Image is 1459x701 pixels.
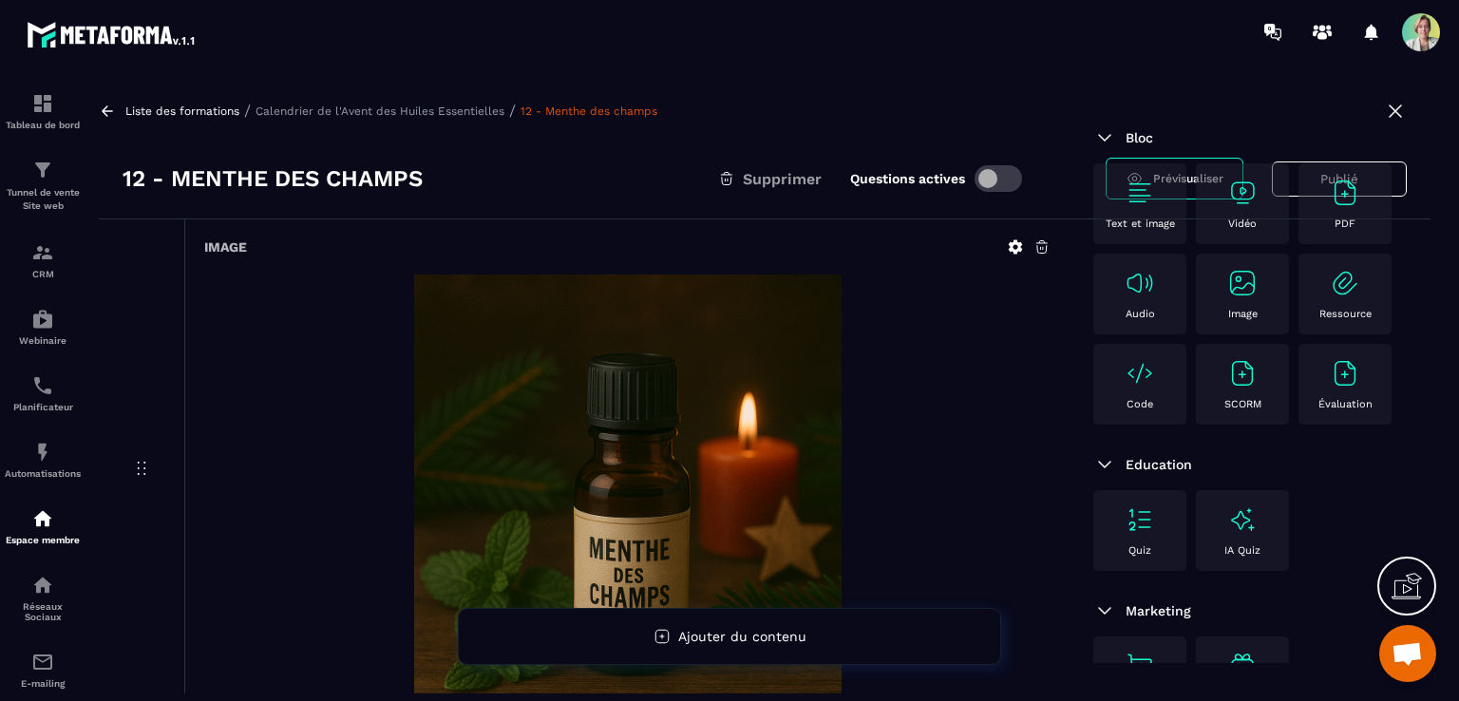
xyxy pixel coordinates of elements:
img: text-image no-wra [1125,504,1155,535]
img: text-image no-wra [1330,268,1360,298]
p: Vidéo [1228,218,1257,230]
a: formationformationTableau de bord [5,78,81,144]
p: IA Quiz [1224,544,1260,557]
img: automations [31,507,54,530]
span: Education [1126,457,1192,472]
a: formationformationCRM [5,227,81,294]
img: formation [31,241,54,264]
img: automations [31,441,54,464]
img: text-image [1227,504,1258,535]
p: Évaluation [1318,398,1373,410]
span: / [509,102,516,120]
img: text-image no-wra [1227,358,1258,388]
img: formation [31,92,54,115]
p: CRM [5,269,81,279]
img: social-network [31,574,54,597]
p: Tunnel de vente Site web [5,186,81,213]
img: text-image no-wra [1125,178,1155,208]
p: Ressource [1319,308,1372,320]
h6: Image [204,239,247,255]
p: E-mailing [5,678,81,689]
img: email [31,651,54,673]
p: Webinaire [5,335,81,346]
p: Audio [1126,308,1155,320]
a: Calendrier de l'Avent des Huiles Essentielles [256,104,504,118]
img: arrow-down [1093,453,1116,476]
p: Image [1228,308,1258,320]
div: Ouvrir le chat [1379,625,1436,682]
a: 12 - Menthe des champs [521,104,657,118]
p: Planificateur [5,402,81,412]
img: text-image no-wra [1227,268,1258,298]
img: arrow-down [1093,126,1116,149]
img: logo [27,17,198,51]
p: Tableau de bord [5,120,81,130]
img: text-image no-wra [1125,268,1155,298]
h3: 12 - Menthe des champs [123,163,423,194]
span: Ajouter du contenu [678,629,806,644]
a: Liste des formations [125,104,239,118]
label: Questions actives [850,171,965,186]
img: text-image [1227,651,1258,681]
img: text-image no-wra [1330,178,1360,208]
p: Text et image [1106,218,1175,230]
span: Supprimer [743,170,822,188]
img: text-image no-wra [1330,358,1360,388]
p: Code [1127,398,1153,410]
span: Marketing [1126,603,1191,618]
a: formationformationTunnel de vente Site web [5,144,81,227]
a: automationsautomationsEspace membre [5,493,81,559]
img: text-image no-wra [1125,358,1155,388]
p: PDF [1335,218,1355,230]
img: scheduler [31,374,54,397]
span: Bloc [1126,130,1153,145]
p: SCORM [1224,398,1261,410]
p: Réseaux Sociaux [5,601,81,622]
img: formation [31,159,54,181]
img: text-image no-wra [1125,651,1155,681]
p: Espace membre [5,535,81,545]
a: automationsautomationsWebinaire [5,294,81,360]
img: automations [31,308,54,331]
a: automationsautomationsAutomatisations [5,426,81,493]
img: arrow-down [1093,599,1116,622]
p: Automatisations [5,468,81,479]
a: schedulerschedulerPlanificateur [5,360,81,426]
a: social-networksocial-networkRéseaux Sociaux [5,559,81,636]
img: text-image no-wra [1227,178,1258,208]
p: Quiz [1128,544,1151,557]
span: / [244,102,251,120]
